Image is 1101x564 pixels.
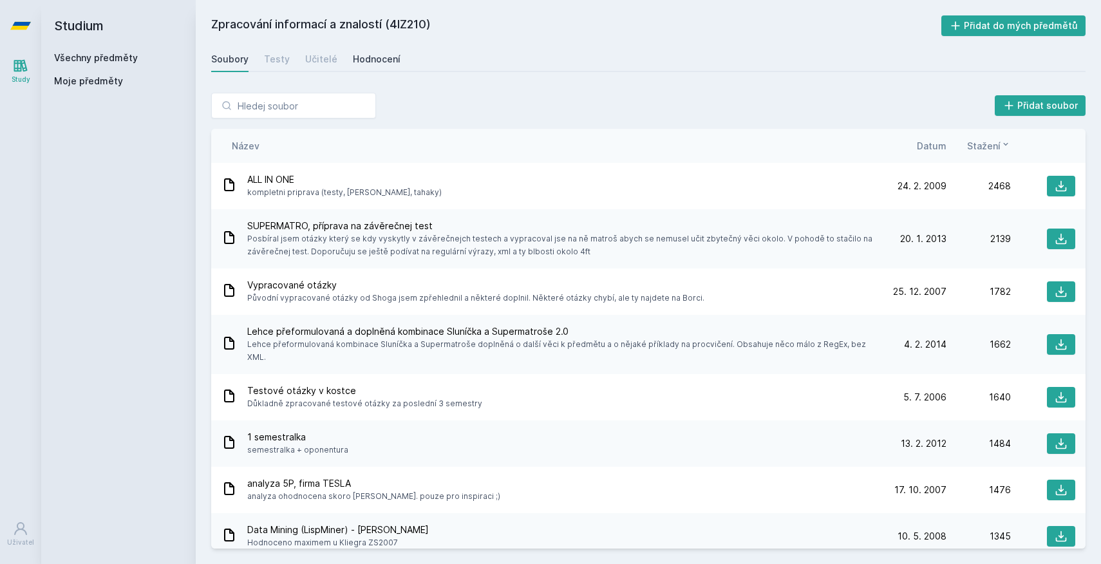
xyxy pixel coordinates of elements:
[967,139,1001,153] span: Stažení
[898,180,946,193] span: 24. 2. 2009
[946,391,1011,404] div: 1640
[247,232,877,258] span: Posbíral jsem otázky který se kdy vyskytly v závěrečnejch testech a vypracoval jse na ně matroš a...
[946,484,1011,496] div: 1476
[247,186,442,199] span: kompletni priprava (testy, [PERSON_NAME], tahaky)
[12,75,30,84] div: Study
[211,93,376,118] input: Hledej soubor
[247,490,500,503] span: analyza ohodnocena skoro [PERSON_NAME]. pouze pro inspiraci ;)
[305,46,337,72] a: Učitelé
[3,514,39,554] a: Uživatel
[211,15,941,36] h2: Zpracování informací a znalostí (4IZ210)
[247,536,429,549] span: Hodnoceno maximem u Kliegra ZS2007
[917,139,946,153] button: Datum
[247,338,877,364] span: Lehce přeformulovaná kombinace Sluníčka a Supermatroše doplněná o další věci k předmětu a o nějak...
[305,53,337,66] div: Učitelé
[967,139,1011,153] button: Stažení
[946,232,1011,245] div: 2139
[900,232,946,245] span: 20. 1. 2013
[7,538,34,547] div: Uživatel
[247,173,442,186] span: ALL IN ONE
[946,285,1011,298] div: 1782
[247,292,704,305] span: Původní vypracované otázky od Shoga jsem zpřehlednil a některé doplnil. Některé otázky chybí, ale...
[941,15,1086,36] button: Přidat do mých předmětů
[903,391,946,404] span: 5. 7. 2006
[247,325,877,338] span: Lehce přeformulovaná a doplněná kombinace Sluníčka a Supermatroše 2.0
[946,180,1011,193] div: 2468
[247,444,348,456] span: semestralka + oponentura
[898,530,946,543] span: 10. 5. 2008
[904,338,946,351] span: 4. 2. 2014
[247,384,482,397] span: Testové otázky v kostce
[353,46,400,72] a: Hodnocení
[247,220,877,232] span: SUPERMATRO, příprava na závěrečnej test
[995,95,1086,116] button: Přidat soubor
[247,279,704,292] span: Vypracované otázky
[211,46,249,72] a: Soubory
[232,139,259,153] button: Název
[247,523,429,536] span: Data Mining (LispMiner) - [PERSON_NAME]
[54,75,123,88] span: Moje předměty
[54,52,138,63] a: Všechny předměty
[264,46,290,72] a: Testy
[353,53,400,66] div: Hodnocení
[894,484,946,496] span: 17. 10. 2007
[946,338,1011,351] div: 1662
[264,53,290,66] div: Testy
[247,397,482,410] span: Důkladně zpracované testové otázky za poslední 3 semestry
[893,285,946,298] span: 25. 12. 2007
[901,437,946,450] span: 13. 2. 2012
[247,431,348,444] span: 1 semestralka
[247,477,500,490] span: analyza 5P, firma TESLA
[3,52,39,91] a: Study
[946,530,1011,543] div: 1345
[211,53,249,66] div: Soubory
[946,437,1011,450] div: 1484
